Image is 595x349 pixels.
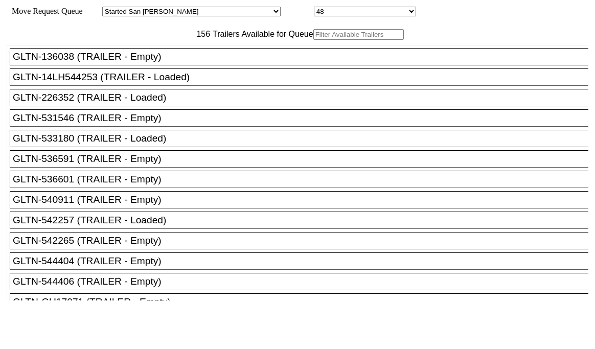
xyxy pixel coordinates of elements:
[84,7,100,15] span: Area
[13,174,594,185] div: GLTN-536601 (TRAILER - Empty)
[191,30,210,38] span: 156
[13,235,594,246] div: GLTN-542265 (TRAILER - Empty)
[210,30,313,38] span: Trailers Available for Queue
[7,7,83,15] span: Move Request Queue
[13,215,594,226] div: GLTN-542257 (TRAILER - Loaded)
[313,29,404,40] input: Filter Available Trailers
[13,51,594,62] div: GLTN-136038 (TRAILER - Empty)
[13,194,594,205] div: GLTN-540911 (TRAILER - Empty)
[13,276,594,287] div: GLTN-544406 (TRAILER - Empty)
[13,133,594,144] div: GLTN-533180 (TRAILER - Loaded)
[13,92,594,103] div: GLTN-226352 (TRAILER - Loaded)
[283,7,312,15] span: Location
[13,255,594,267] div: GLTN-544404 (TRAILER - Empty)
[13,72,594,83] div: GLTN-14LH544253 (TRAILER - Loaded)
[13,296,594,308] div: GLTN-GU17071 (TRAILER - Empty)
[13,112,594,124] div: GLTN-531546 (TRAILER - Empty)
[13,153,594,165] div: GLTN-536591 (TRAILER - Empty)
